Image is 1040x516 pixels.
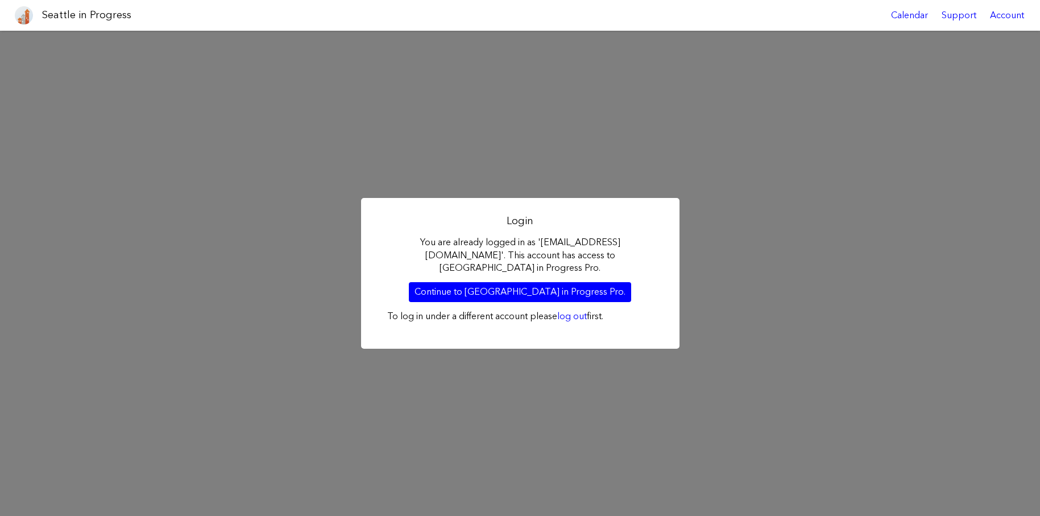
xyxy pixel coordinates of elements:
[557,311,587,321] a: log out
[387,214,653,228] h2: Login
[387,310,653,323] p: To log in under a different account please first.
[42,8,131,22] h1: Seattle in Progress
[387,236,653,274] p: You are already logged in as '[EMAIL_ADDRESS][DOMAIN_NAME]'. This account has access to [GEOGRAPH...
[15,6,33,24] img: favicon-96x96.png
[409,282,631,302] a: Continue to [GEOGRAPHIC_DATA] in Progress Pro.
